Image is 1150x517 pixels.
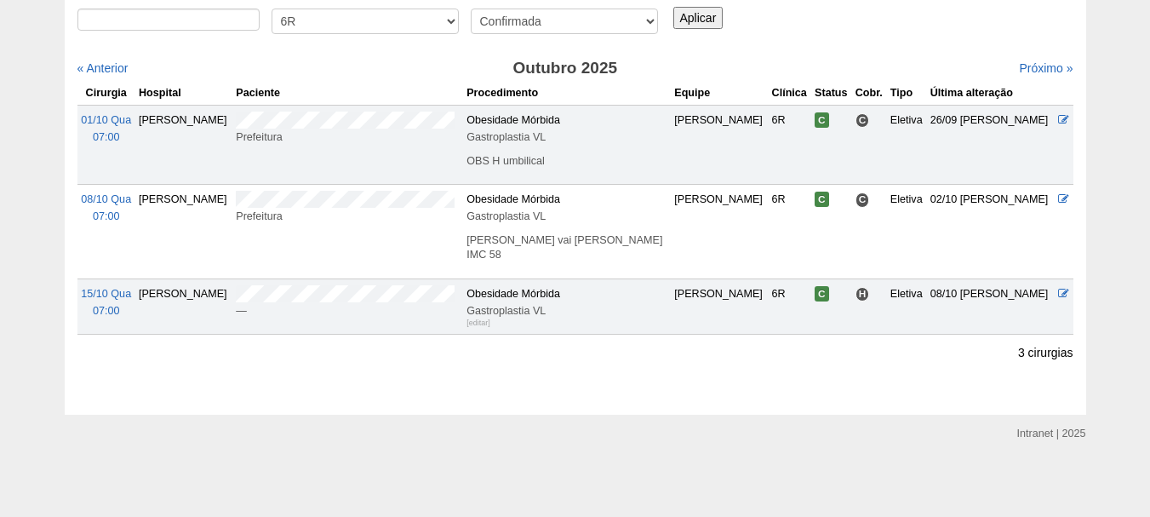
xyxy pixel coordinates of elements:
div: Gastroplastia VL [466,129,667,146]
span: 08/10 Qua [81,193,131,205]
span: 07:00 [93,131,120,143]
th: Cobr. [852,81,887,106]
td: Obesidade Mórbida [463,185,671,279]
td: Eletiva [887,105,927,184]
th: Hospital [135,81,232,106]
th: Status [811,81,852,106]
a: 01/10 Qua 07:00 [81,114,131,143]
td: [PERSON_NAME] [671,105,768,184]
span: 15/10 Qua [81,288,131,300]
td: 08/10 [PERSON_NAME] [927,279,1055,334]
div: Gastroplastia VL [466,302,667,319]
span: Confirmada [815,286,829,302]
a: Editar [1058,114,1069,126]
td: 02/10 [PERSON_NAME] [927,185,1055,279]
div: — [236,302,460,319]
input: Digite os termos que você deseja procurar. [77,9,260,31]
div: Intranet | 2025 [1017,425,1086,442]
span: 07:00 [93,210,120,222]
a: Próximo » [1019,61,1073,75]
input: Aplicar [673,7,724,29]
th: Clínica [769,81,812,106]
td: [PERSON_NAME] [135,279,232,334]
td: 26/09 [PERSON_NAME] [927,105,1055,184]
p: OBS H umbilical [466,154,667,169]
td: [PERSON_NAME] [671,185,768,279]
th: Tipo [887,81,927,106]
td: [PERSON_NAME] [671,279,768,334]
span: Consultório [855,192,870,207]
a: 15/10 Qua 07:00 [81,288,131,317]
span: Confirmada [815,192,829,207]
td: 6R [769,279,812,334]
th: Cirurgia [77,81,135,106]
div: [editar] [466,314,490,331]
td: Eletiva [887,185,927,279]
div: Gastroplastia VL [466,208,667,225]
td: Obesidade Mórbida [463,279,671,334]
a: « Anterior [77,61,129,75]
td: [PERSON_NAME] [135,185,232,279]
th: Última alteração [927,81,1055,106]
td: Eletiva [887,279,927,334]
p: [PERSON_NAME] vai [PERSON_NAME] IMC 58 [466,233,667,262]
td: [PERSON_NAME] [135,105,232,184]
span: 07:00 [93,305,120,317]
span: Hospital [855,287,870,302]
div: Prefeitura [236,208,460,225]
span: Confirmada [815,112,829,128]
a: Editar [1058,288,1069,300]
h3: Outubro 2025 [316,56,814,81]
span: Consultório [855,113,870,128]
th: Paciente [232,81,463,106]
div: Prefeitura [236,129,460,146]
span: 01/10 Qua [81,114,131,126]
th: Equipe [671,81,768,106]
a: 08/10 Qua 07:00 [81,193,131,222]
td: 6R [769,105,812,184]
th: Procedimento [463,81,671,106]
td: 6R [769,185,812,279]
a: Editar [1058,193,1069,205]
td: Obesidade Mórbida [463,105,671,184]
p: 3 cirurgias [1018,345,1073,361]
